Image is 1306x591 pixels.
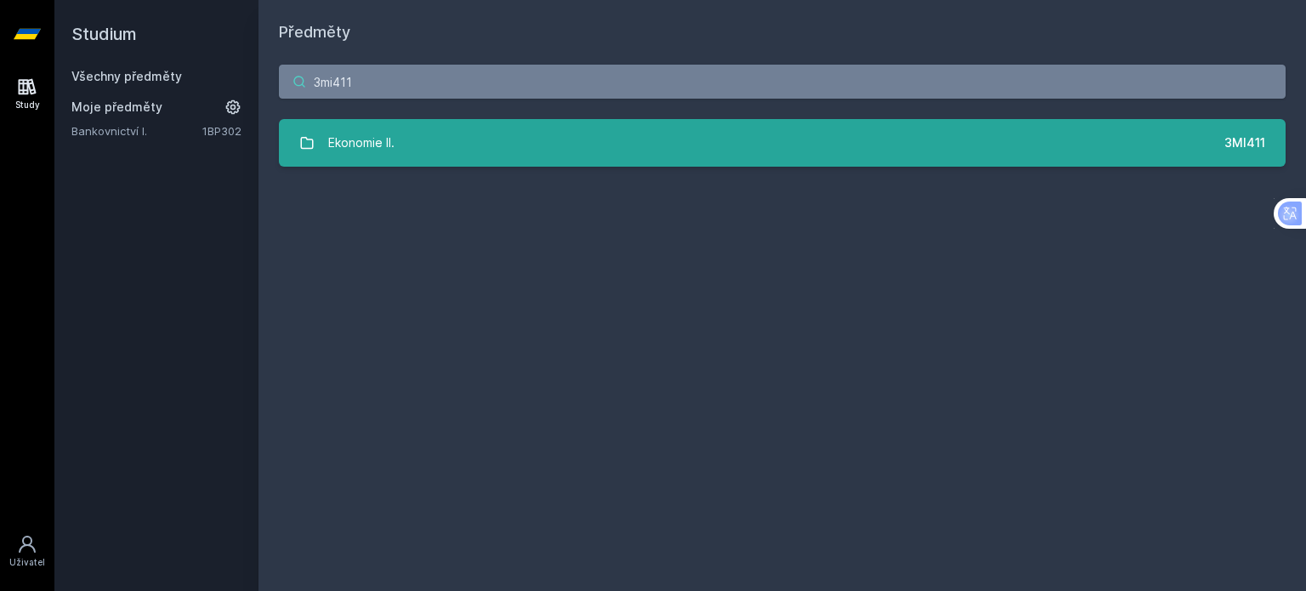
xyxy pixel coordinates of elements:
a: 1BP302 [202,124,241,138]
a: Study [3,68,51,120]
a: Ekonomie II. 3MI411 [279,119,1286,167]
div: Study [15,99,40,111]
a: Bankovnictví I. [71,122,202,139]
div: 3MI411 [1224,134,1265,151]
div: Ekonomie II. [328,126,395,160]
div: Uživatel [9,556,45,569]
a: Všechny předměty [71,69,182,83]
a: Uživatel [3,526,51,577]
span: Moje předměty [71,99,162,116]
input: Název nebo ident předmětu… [279,65,1286,99]
h1: Předměty [279,20,1286,44]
